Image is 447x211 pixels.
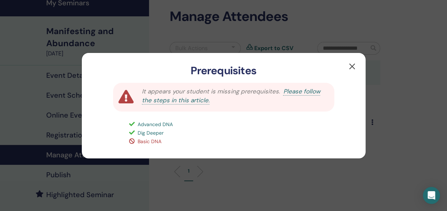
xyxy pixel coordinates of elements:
[138,130,164,136] span: Dig Deeper
[93,64,354,77] h3: Prerequisites
[423,187,440,204] div: Open Intercom Messenger
[138,138,161,145] span: Basic DNA
[138,121,173,128] span: Advanced DNA
[142,87,280,95] span: It appears your student is missing prerequisites.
